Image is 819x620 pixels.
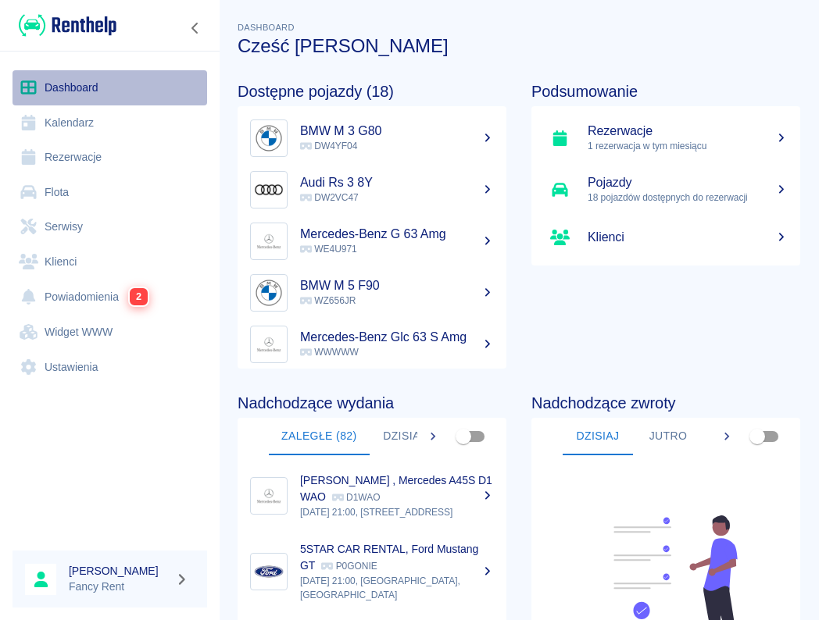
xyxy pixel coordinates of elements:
[254,123,284,153] img: Image
[300,175,494,191] h5: Audi Rs 3 8Y
[238,216,506,267] a: ImageMercedes-Benz G 63 Amg WE4U971
[531,164,800,216] a: Pojazdy18 pojazdów dostępnych do rezerwacji
[332,492,381,503] p: D1WAO
[300,543,478,572] p: 5STAR CAR RENTAL, Ford Mustang GT
[300,474,492,503] p: [PERSON_NAME] , Mercedes A45S D1 WAO
[449,422,478,451] span: Pokaż przypisane tylko do mnie
[184,18,207,38] button: Zwiń nawigację
[588,139,788,153] p: 1 rezerwacja w tym miesiącu
[13,140,207,175] a: Rezerwacje
[588,191,788,205] p: 18 pojazdów dostępnych do rezerwacji
[13,209,207,244] a: Serwisy
[633,418,703,455] button: Jutro
[238,319,506,370] a: ImageMercedes-Benz Glc 63 S Amg WWWWW
[13,244,207,280] a: Klienci
[254,557,284,586] img: Image
[300,192,359,203] span: DW2VC47
[588,123,788,139] h5: Rezerwacje
[742,422,772,451] span: Pokaż przypisane tylko do mnie
[69,579,169,595] p: Fancy Rent
[130,288,148,305] span: 2
[254,226,284,256] img: Image
[238,164,506,216] a: ImageAudi Rs 3 8Y DW2VC47
[13,70,207,105] a: Dashboard
[300,226,494,242] h5: Mercedes-Benz G 63 Amg
[531,216,800,259] a: Klienci
[238,23,295,32] span: Dashboard
[238,35,800,57] h3: Cześć [PERSON_NAME]
[13,175,207,210] a: Flota
[531,112,800,164] a: Rezerwacje1 rezerwacja w tym miesiącu
[703,418,777,455] button: Później
[13,105,207,141] a: Kalendarz
[238,112,506,164] a: ImageBMW M 3 G80 DW4YF04
[254,330,284,359] img: Image
[254,278,284,308] img: Image
[238,82,506,101] h4: Dostępne pojazdy (18)
[300,295,356,306] span: WZ656JR
[300,330,494,345] h5: Mercedes-Benz Glc 63 S Amg
[300,244,357,255] span: WE4U971
[69,563,169,579] h6: [PERSON_NAME]
[300,278,494,294] h5: BMW M 5 F90
[254,481,284,511] img: Image
[300,574,494,602] p: [DATE] 21:00, [GEOGRAPHIC_DATA], [GEOGRAPHIC_DATA]
[300,505,494,519] p: [DATE] 21:00, [STREET_ADDRESS]
[13,350,207,385] a: Ustawienia
[563,418,633,455] button: Dzisiaj
[238,530,506,613] a: Image5STAR CAR RENTAL, Ford Mustang GT P0GONIE[DATE] 21:00, [GEOGRAPHIC_DATA], [GEOGRAPHIC_DATA]
[13,315,207,350] a: Widget WWW
[238,461,506,530] a: Image[PERSON_NAME] , Mercedes A45S D1 WAO D1WAO[DATE] 21:00, [STREET_ADDRESS]
[588,230,788,245] h5: Klienci
[321,561,377,572] p: P0GONIE
[238,394,506,412] h4: Nadchodzące wydania
[254,175,284,205] img: Image
[300,347,359,358] span: WWWWW
[13,279,207,315] a: Powiadomienia2
[531,82,800,101] h4: Podsumowanie
[300,141,357,151] span: DW4YF04
[19,12,116,38] img: Renthelp logo
[531,394,800,412] h4: Nadchodzące zwroty
[238,267,506,319] a: ImageBMW M 5 F90 WZ656JR
[588,175,788,191] h5: Pojazdy
[269,418,370,455] button: Zaległe (82)
[370,418,440,455] button: Dzisiaj
[300,123,494,139] h5: BMW M 3 G80
[13,12,116,38] a: Renthelp logo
